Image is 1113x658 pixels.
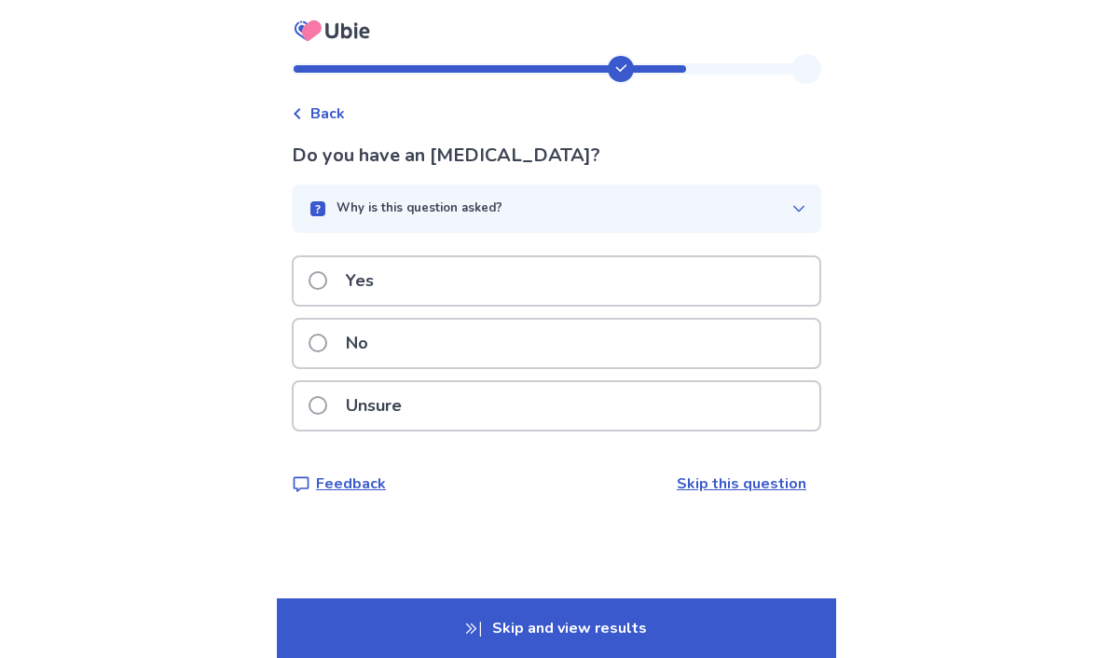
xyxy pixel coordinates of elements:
p: No [335,320,379,367]
a: Skip this question [677,473,806,494]
a: Feedback [292,473,386,495]
p: Unsure [335,382,413,430]
span: Back [310,103,345,125]
p: Feedback [316,473,386,495]
p: Why is this question asked? [337,199,502,218]
p: Yes [335,257,385,305]
p: Skip and view results [277,598,836,658]
button: Why is this question asked? [292,185,821,233]
p: Do you have an [MEDICAL_DATA]? [292,142,821,170]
